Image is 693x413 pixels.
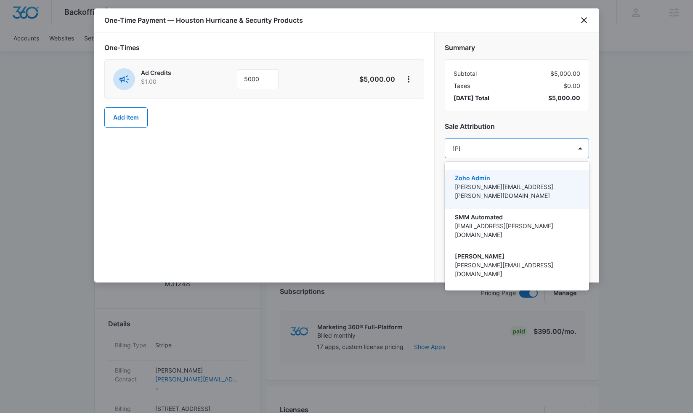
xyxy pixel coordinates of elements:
p: [EMAIL_ADDRESS][PERSON_NAME][DOMAIN_NAME] [455,221,577,239]
p: [PERSON_NAME][EMAIL_ADDRESS][DOMAIN_NAME] [455,261,577,278]
p: SMM Automated [455,213,577,221]
p: [PERSON_NAME][EMAIL_ADDRESS][PERSON_NAME][DOMAIN_NAME] [455,182,577,200]
p: [PERSON_NAME] [455,252,577,261]
p: Zoho Admin [455,173,577,182]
